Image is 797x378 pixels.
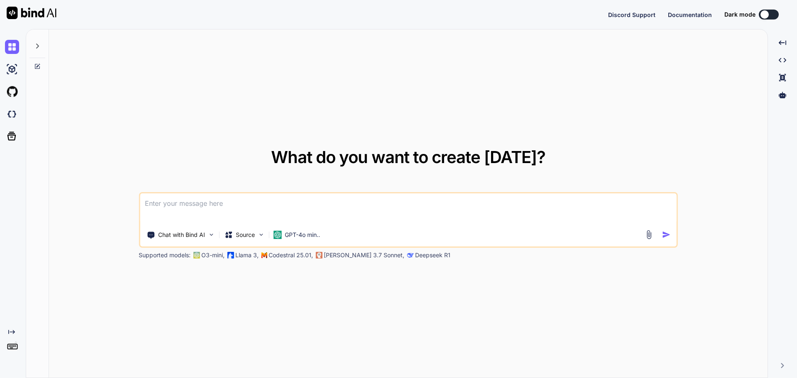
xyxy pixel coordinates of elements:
p: Llama 3, [235,251,259,259]
img: Pick Tools [208,231,215,238]
img: GPT-4 [193,252,200,259]
span: Dark mode [724,10,755,19]
p: Chat with Bind AI [158,231,205,239]
p: Supported models: [139,251,191,259]
img: claude [315,252,322,259]
button: Documentation [668,10,712,19]
img: chat [5,40,19,54]
span: Discord Support [608,11,655,18]
p: GPT-4o min.. [285,231,320,239]
img: darkCloudIdeIcon [5,107,19,121]
p: Codestral 25.01, [269,251,313,259]
img: attachment [644,230,654,239]
button: Discord Support [608,10,655,19]
img: githubLight [5,85,19,99]
p: Deepseek R1 [415,251,450,259]
img: Llama2 [227,252,234,259]
p: O3-mini, [201,251,225,259]
p: [PERSON_NAME] 3.7 Sonnet, [324,251,404,259]
img: claude [407,252,413,259]
img: Bind AI [7,7,56,19]
img: icon [662,230,671,239]
img: Pick Models [257,231,264,238]
img: Mistral-AI [261,252,267,258]
img: GPT-4o mini [273,231,281,239]
p: Source [236,231,255,239]
span: Documentation [668,11,712,18]
img: ai-studio [5,62,19,76]
span: What do you want to create [DATE]? [271,147,545,167]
